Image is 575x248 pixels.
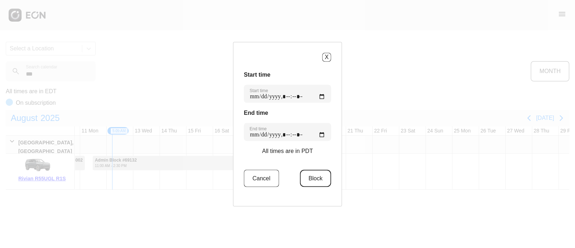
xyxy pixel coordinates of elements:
[300,170,331,187] button: Block
[250,126,267,131] label: End time
[250,87,268,93] label: Start time
[244,108,331,117] h3: End time
[262,146,313,155] p: All times are in PDT
[244,70,331,79] h3: Start time
[244,170,279,187] button: Cancel
[322,53,331,62] button: X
